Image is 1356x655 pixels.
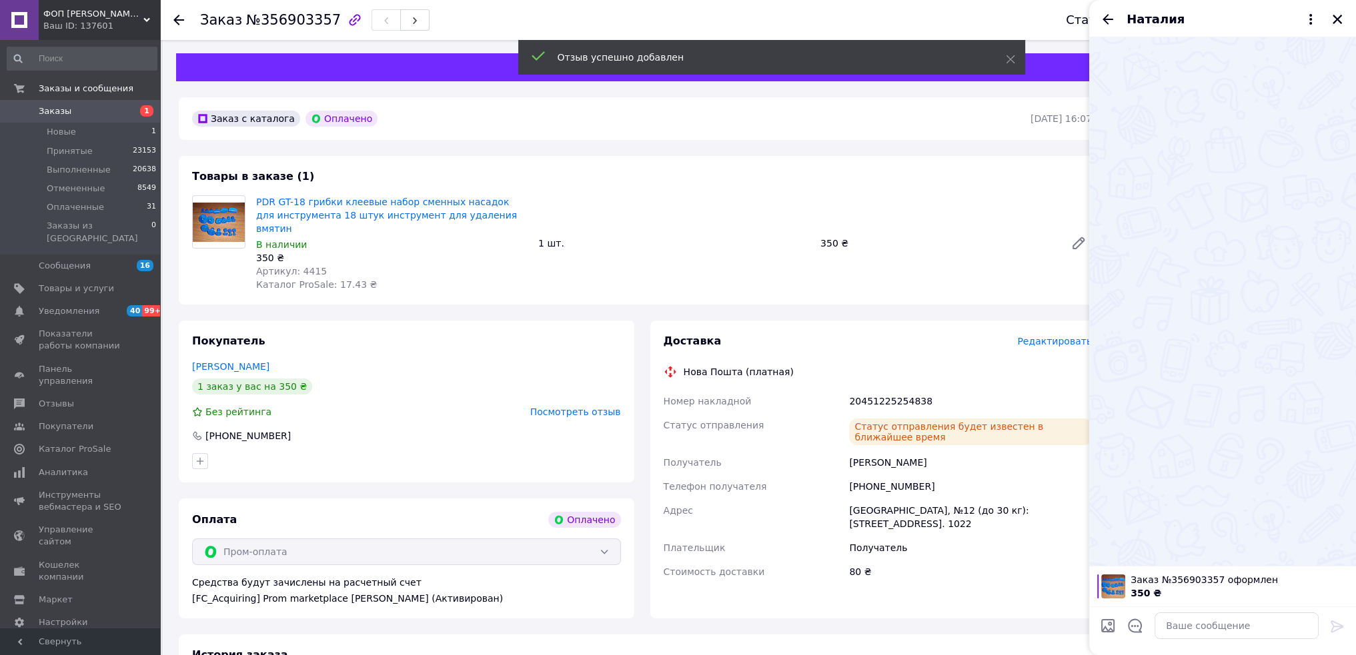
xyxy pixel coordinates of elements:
span: Аналитика [39,466,88,478]
span: Наталия [1127,11,1185,28]
a: PDR GT-18 грибки клеевые набор сменных насадок для инструмента 18 штук инструмент для удаления вм... [256,197,517,234]
img: 912615533_w100_h100_pdr-gt-18-gribki.jpg [1101,574,1125,598]
span: 99+ [142,305,164,317]
span: Маркет [39,594,73,606]
time: [DATE] 16:07 [1031,113,1092,124]
div: Заказ с каталога [192,111,300,127]
span: 1 [151,126,156,138]
span: Инструменты вебмастера и SEO [39,489,123,513]
span: 20638 [133,164,156,176]
div: [PHONE_NUMBER] [204,429,292,442]
button: Закрыть [1329,11,1345,27]
span: Показатели работы компании [39,328,123,352]
span: Доставка [664,334,722,347]
div: Статус отправления будет известен в ближайшее время [849,418,1092,445]
span: Выполненные [47,164,111,176]
span: Получатель [664,457,722,468]
span: В наличии [256,239,307,250]
div: Оплачено [305,111,378,127]
span: Принятые [47,145,93,157]
div: Средства будут зачислены на расчетный счет [192,576,621,605]
span: Заказы [39,105,71,117]
span: Номер накладной [664,396,752,406]
span: Посмотреть отзыв [530,406,621,417]
span: 350 ₴ [1131,588,1161,598]
span: Заказ [200,12,242,28]
span: 40 [127,305,142,317]
span: Покупатель [192,334,265,347]
div: 350 ₴ [815,234,1060,253]
div: Вернуться назад [173,13,184,27]
span: Каталог ProSale [39,443,111,455]
span: Телефон получателя [664,481,767,492]
span: 8549 [137,183,156,195]
span: Заказы и сообщения [39,83,133,95]
span: Отзывы [39,398,74,410]
div: [PERSON_NAME] [846,450,1095,474]
div: Статус заказа [1066,13,1155,27]
span: Настройки [39,616,87,628]
span: Редактировать [1017,336,1092,346]
div: Нова Пошта (платная) [680,365,797,378]
div: 20451225254838 [846,389,1095,413]
span: Оплата [192,513,237,526]
span: Каталог ProSale: 17.43 ₴ [256,279,377,290]
span: Плательщик [664,542,726,553]
div: [PHONE_NUMBER] [846,474,1095,498]
a: Редактировать [1065,230,1092,257]
span: Заказ №356903357 оформлен [1131,573,1348,586]
span: Панель управления [39,363,123,387]
div: [GEOGRAPHIC_DATA], №12 (до 30 кг): [STREET_ADDRESS]. 1022 [846,498,1095,536]
div: [FC_Acquiring] Prom marketplace [PERSON_NAME] (Активирован) [192,592,621,605]
img: PDR GT-18 грибки клеевые набор сменных насадок для инструмента 18 штук инструмент для удаления вм... [193,203,245,242]
button: Открыть шаблоны ответов [1127,617,1144,634]
span: 31 [147,201,156,213]
span: Адрес [664,505,693,516]
div: 80 ₴ [846,560,1095,584]
span: 16 [137,260,153,271]
button: Наталия [1127,11,1319,28]
span: 23153 [133,145,156,157]
span: Товары и услуги [39,283,114,295]
span: №356903357 [246,12,341,28]
div: Оплачено [548,512,620,528]
input: Поиск [7,47,157,71]
span: Покупатели [39,420,93,432]
span: 0 [151,220,156,244]
span: Оплаченные [47,201,104,213]
span: Статус отправления [664,420,764,430]
a: [PERSON_NAME] [192,361,269,372]
span: Товары в заказе (1) [192,170,314,183]
span: Артикул: 4415 [256,266,327,277]
div: Ваш ID: 137601 [43,20,160,32]
span: Управление сайтом [39,524,123,548]
span: ФОП Носуль С. А. работает nosul.com.ua [43,8,143,20]
span: Стоимость доставки [664,566,765,577]
div: 1 шт. [533,234,815,253]
button: Назад [1100,11,1116,27]
div: 350 ₴ [256,251,528,265]
span: 1 [140,105,153,117]
span: Заказы из [GEOGRAPHIC_DATA] [47,220,151,244]
span: Без рейтинга [205,406,271,417]
span: Кошелек компании [39,559,123,583]
span: Отмененные [47,183,105,195]
span: Уведомления [39,305,99,317]
span: Новые [47,126,76,138]
div: 1 заказ у вас на 350 ₴ [192,378,312,394]
div: Отзыв успешно добавлен [558,51,972,64]
span: Сообщения [39,260,91,272]
div: Получатель [846,536,1095,560]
